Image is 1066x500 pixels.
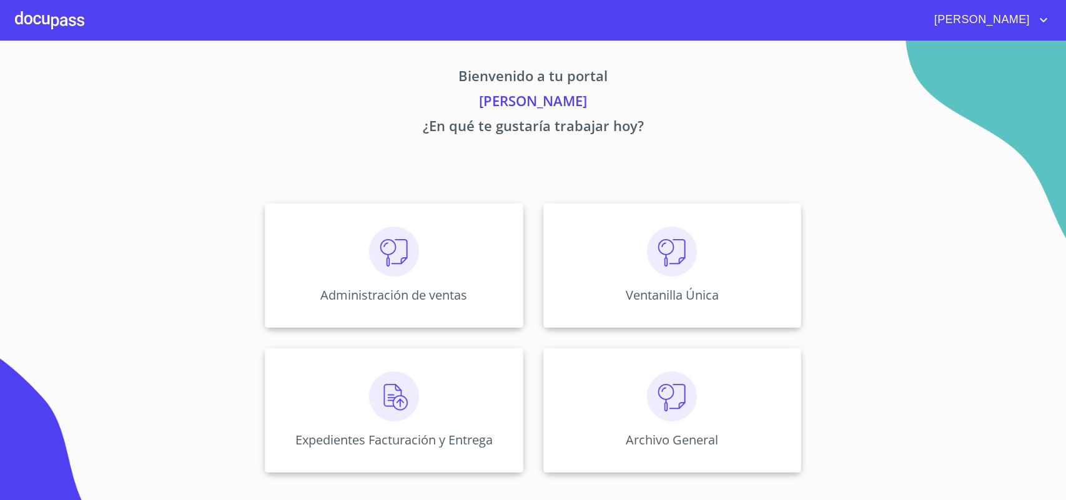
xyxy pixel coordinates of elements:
img: carga.png [369,371,419,421]
img: consulta.png [647,227,697,277]
p: ¿En qué te gustaría trabajar hoy? [149,115,918,140]
p: Archivo General [626,431,718,448]
p: [PERSON_NAME] [149,91,918,115]
p: Bienvenido a tu portal [149,66,918,91]
img: consulta.png [647,371,697,421]
button: account of current user [925,10,1051,30]
span: [PERSON_NAME] [925,10,1036,30]
p: Ventanilla Única [626,287,719,303]
p: Administración de ventas [320,287,467,303]
img: consulta.png [369,227,419,277]
p: Expedientes Facturación y Entrega [295,431,493,448]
